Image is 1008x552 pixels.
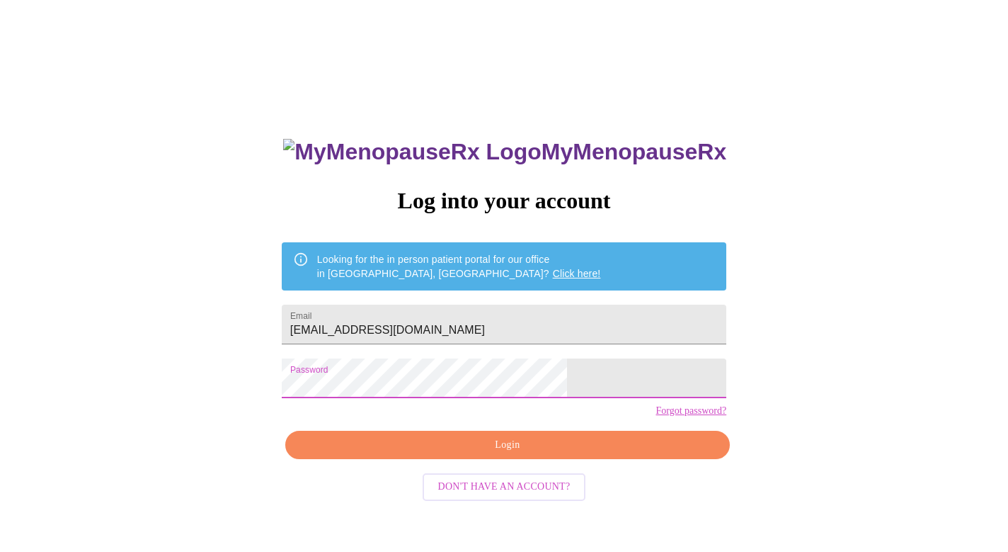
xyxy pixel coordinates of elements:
[655,405,726,417] a: Forgot password?
[282,188,726,214] h3: Log into your account
[553,268,601,279] a: Click here!
[438,478,571,496] span: Don't have an account?
[317,247,601,286] div: Looking for the in person patient portal for our office in [GEOGRAPHIC_DATA], [GEOGRAPHIC_DATA]?
[283,139,726,165] h3: MyMenopauseRx
[283,139,541,165] img: MyMenopauseRx Logo
[419,480,590,492] a: Don't have an account?
[302,436,714,454] span: Login
[423,473,586,501] button: Don't have an account?
[285,431,730,460] button: Login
